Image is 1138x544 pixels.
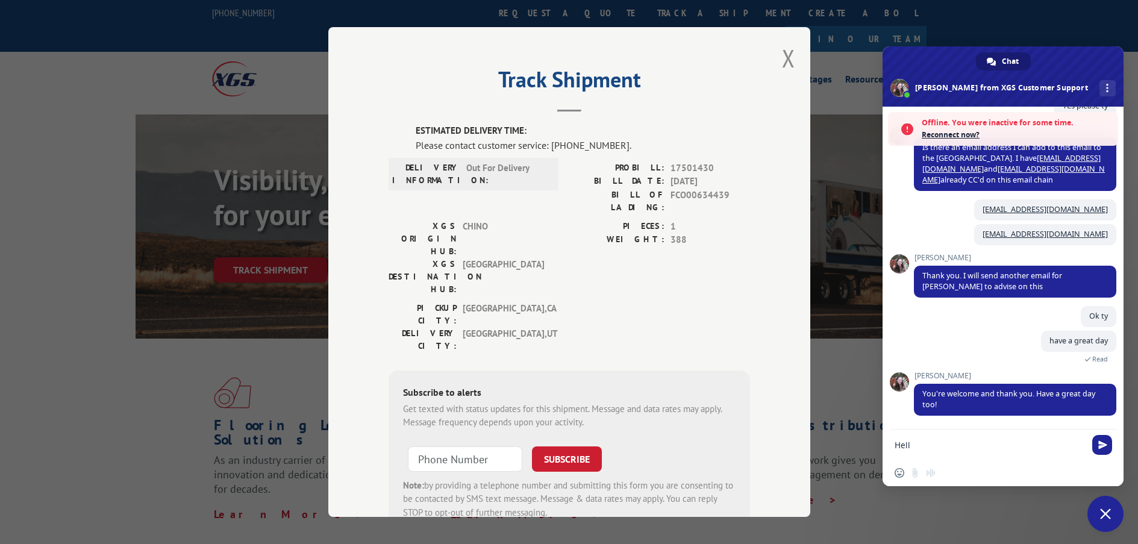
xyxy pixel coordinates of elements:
[569,175,664,189] label: BILL DATE:
[671,189,750,214] span: FCO00634439
[1089,311,1108,321] span: Ok ty
[922,117,1112,129] span: Offline. You were inactive for some time.
[389,220,457,258] label: XGS ORIGIN HUB:
[895,440,1085,451] textarea: Compose your message...
[983,204,1108,214] a: [EMAIL_ADDRESS][DOMAIN_NAME]
[914,254,1116,262] span: [PERSON_NAME]
[922,142,1105,185] span: Is there an email address I can add to this email to the [GEOGRAPHIC_DATA]. I have and already CC...
[463,327,544,352] span: [GEOGRAPHIC_DATA] , UT
[922,153,1101,174] a: [EMAIL_ADDRESS][DOMAIN_NAME]
[922,164,1105,185] a: [EMAIL_ADDRESS][DOMAIN_NAME]
[671,175,750,189] span: [DATE]
[463,220,544,258] span: CHINO
[569,189,664,214] label: BILL OF LADING:
[1092,355,1108,363] span: Read
[569,233,664,247] label: WEIGHT:
[416,124,750,138] label: ESTIMATED DELIVERY TIME:
[569,220,664,234] label: PIECES:
[389,258,457,296] label: XGS DESTINATION HUB:
[922,389,1095,410] span: You're welcome and thank you. Have a great day too!
[532,446,602,472] button: SUBSCRIBE
[976,52,1031,70] div: Chat
[895,468,904,478] span: Insert an emoji
[403,479,736,520] div: by providing a telephone number and submitting this form you are consenting to be contacted by SM...
[403,480,424,491] strong: Note:
[922,270,1062,292] span: Thank you. I will send another email for [PERSON_NAME] to advise on this
[1092,435,1112,455] span: Send
[416,138,750,152] div: Please contact customer service: [PHONE_NUMBER].
[983,229,1108,239] a: [EMAIL_ADDRESS][DOMAIN_NAME]
[1002,52,1019,70] span: Chat
[389,71,750,94] h2: Track Shipment
[466,161,548,187] span: Out For Delivery
[463,302,544,327] span: [GEOGRAPHIC_DATA] , CA
[1099,80,1116,96] div: More channels
[1087,496,1124,532] div: Close chat
[782,42,795,74] button: Close modal
[463,258,544,296] span: [GEOGRAPHIC_DATA]
[403,402,736,430] div: Get texted with status updates for this shipment. Message and data rates may apply. Message frequ...
[392,161,460,187] label: DELIVERY INFORMATION:
[671,220,750,234] span: 1
[389,327,457,352] label: DELIVERY CITY:
[671,161,750,175] span: 17501430
[569,161,664,175] label: PROBILL:
[914,372,1116,380] span: [PERSON_NAME]
[408,446,522,472] input: Phone Number
[1049,336,1108,346] span: have a great day
[671,233,750,247] span: 388
[922,129,1112,141] span: Reconnect now?
[389,302,457,327] label: PICKUP CITY:
[403,385,736,402] div: Subscribe to alerts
